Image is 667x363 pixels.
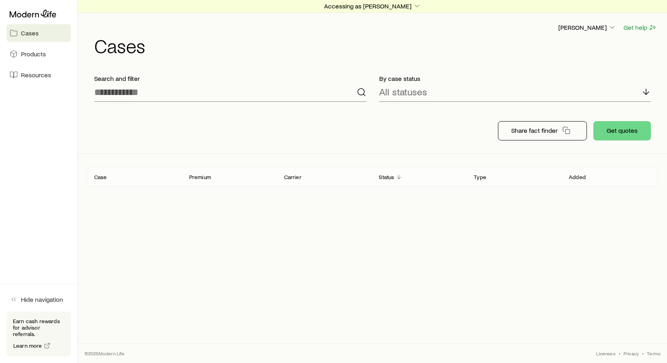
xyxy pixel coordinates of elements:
p: Premium [189,174,211,180]
p: By case status [379,74,651,82]
p: Earn cash rewards for advisor referrals. [13,318,64,337]
button: Get help [623,23,657,32]
a: Terms [647,350,661,357]
span: • [619,350,620,357]
p: Type [474,174,486,180]
p: Share fact finder [511,126,558,134]
p: Accessing as [PERSON_NAME] [324,2,421,10]
p: Case [94,174,107,180]
button: Share fact finder [498,121,587,140]
h1: Cases [94,36,657,55]
p: [PERSON_NAME] [558,23,616,31]
p: Search and filter [94,74,366,82]
span: Cases [21,29,39,37]
a: Resources [6,66,71,84]
a: Privacy [624,350,639,357]
p: © 2025 Modern Life [85,350,125,357]
a: Cases [6,24,71,42]
span: Resources [21,71,51,79]
button: Get quotes [593,121,651,140]
div: Earn cash rewards for advisor referrals.Learn more [6,311,71,357]
p: Status [379,174,394,180]
p: All statuses [379,86,427,97]
button: [PERSON_NAME] [558,23,617,33]
span: • [642,350,644,357]
a: Licenses [596,350,615,357]
span: Hide navigation [21,295,63,303]
p: Carrier [284,174,301,180]
a: Products [6,45,71,63]
button: Hide navigation [6,291,71,308]
span: Learn more [13,343,42,349]
p: Added [569,174,586,180]
div: Client cases [88,167,657,187]
span: Products [21,50,46,58]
